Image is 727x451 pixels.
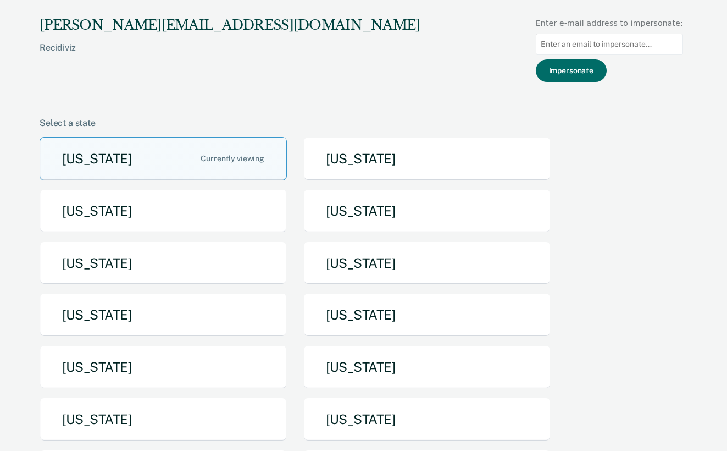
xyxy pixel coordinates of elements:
[303,293,551,337] button: [US_STATE]
[303,241,551,285] button: [US_STATE]
[303,137,551,180] button: [US_STATE]
[40,398,287,441] button: [US_STATE]
[40,18,420,34] div: [PERSON_NAME][EMAIL_ADDRESS][DOMAIN_NAME]
[40,42,420,70] div: Recidiviz
[40,137,287,180] button: [US_STATE]
[40,345,287,389] button: [US_STATE]
[303,345,551,389] button: [US_STATE]
[536,18,683,29] div: Enter e-mail address to impersonate:
[536,59,607,82] button: Impersonate
[536,34,683,55] input: Enter an email to impersonate...
[40,189,287,233] button: [US_STATE]
[40,241,287,285] button: [US_STATE]
[40,118,683,128] div: Select a state
[303,189,551,233] button: [US_STATE]
[40,293,287,337] button: [US_STATE]
[303,398,551,441] button: [US_STATE]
